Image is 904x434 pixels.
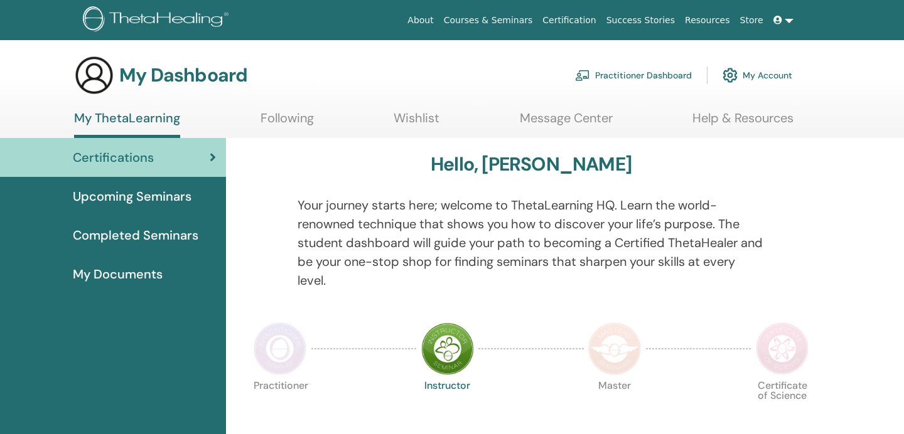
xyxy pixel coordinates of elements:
[756,322,809,375] img: Certificate of Science
[74,55,114,95] img: generic-user-icon.jpg
[402,9,438,32] a: About
[680,9,735,32] a: Resources
[73,226,198,245] span: Completed Seminars
[73,265,163,283] span: My Documents
[756,381,809,433] p: Certificate of Science
[588,381,641,433] p: Master
[537,9,601,32] a: Certification
[421,381,474,433] p: Instructor
[520,110,613,135] a: Message Center
[735,9,768,32] a: Store
[254,322,306,375] img: Practitioner
[119,64,247,87] h3: My Dashboard
[254,381,306,433] p: Practitioner
[723,61,792,89] a: My Account
[692,110,794,135] a: Help & Resources
[394,110,439,135] a: Wishlist
[83,6,233,34] img: logo.png
[73,187,191,206] span: Upcoming Seminars
[431,153,632,176] h3: Hello, [PERSON_NAME]
[575,70,590,81] img: chalkboard-teacher.svg
[723,65,738,86] img: cog.svg
[439,9,538,32] a: Courses & Seminars
[298,196,765,290] p: Your journey starts here; welcome to ThetaLearning HQ. Learn the world-renowned technique that sh...
[588,322,641,375] img: Master
[261,110,314,135] a: Following
[73,148,154,167] span: Certifications
[601,9,680,32] a: Success Stories
[421,322,474,375] img: Instructor
[575,61,692,89] a: Practitioner Dashboard
[74,110,180,138] a: My ThetaLearning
